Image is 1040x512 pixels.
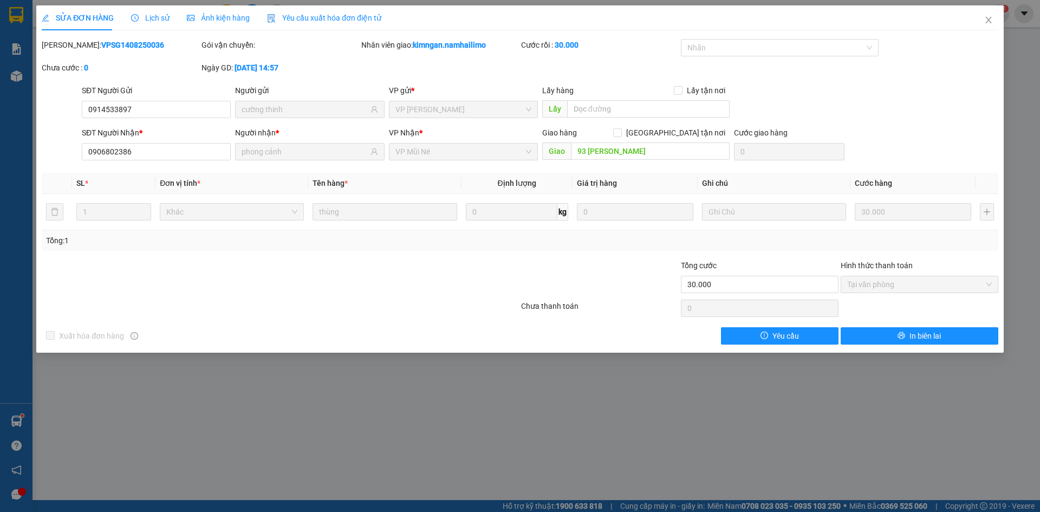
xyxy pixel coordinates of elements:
[131,14,139,22] span: clock-circle
[267,14,381,22] span: Yêu cầu xuất hóa đơn điện tử
[131,14,170,22] span: Lịch sử
[520,300,680,319] div: Chưa thanh toán
[46,235,401,247] div: Tổng: 1
[980,203,994,221] button: plus
[160,179,200,187] span: Đơn vị tính
[841,327,998,345] button: printerIn biên lai
[235,127,384,139] div: Người nhận
[395,144,531,160] span: VP Mũi Né
[46,203,63,221] button: delete
[622,127,730,139] span: [GEOGRAPHIC_DATA] tận nơi
[370,148,378,155] span: user
[313,179,348,187] span: Tên hàng
[577,203,693,221] input: 0
[187,14,250,22] span: Ảnh kiện hàng
[42,14,114,22] span: SỬA ĐƠN HÀNG
[973,5,1004,36] button: Close
[542,128,577,137] span: Giao hàng
[55,330,128,342] span: Xuất hóa đơn hàng
[542,86,574,95] span: Lấy hàng
[984,16,993,24] span: close
[370,106,378,113] span: user
[721,327,838,345] button: exclamation-circleYêu cầu
[698,173,850,194] th: Ghi chú
[734,143,844,160] input: Cước giao hàng
[555,41,578,49] b: 30.000
[734,128,788,137] label: Cước giao hàng
[542,142,571,160] span: Giao
[702,203,846,221] input: Ghi Chú
[76,179,85,187] span: SL
[84,63,88,72] b: 0
[571,142,730,160] input: Dọc đường
[909,330,941,342] span: In biên lai
[42,14,49,22] span: edit
[82,127,231,139] div: SĐT Người Nhận
[242,146,368,158] input: Tên người nhận
[567,100,730,118] input: Dọc đường
[577,179,617,187] span: Giá trị hàng
[542,100,567,118] span: Lấy
[313,203,457,221] input: VD: Bàn, Ghế
[413,41,486,49] b: kimngan.namhailimo
[855,179,892,187] span: Cước hàng
[395,101,531,118] span: VP Phạm Ngũ Lão
[389,128,419,137] span: VP Nhận
[521,39,679,51] div: Cước rồi :
[131,332,138,340] span: info-circle
[242,103,368,115] input: Tên người gửi
[101,41,164,49] b: VPSG1408250036
[760,332,768,340] span: exclamation-circle
[166,204,297,220] span: Khác
[557,203,568,221] span: kg
[389,85,538,96] div: VP gửi
[898,332,905,340] span: printer
[498,179,536,187] span: Định lượng
[855,203,971,221] input: 0
[235,85,384,96] div: Người gửi
[42,62,199,74] div: Chưa cước :
[361,39,519,51] div: Nhân viên giao:
[681,261,717,270] span: Tổng cước
[847,276,992,293] span: Tại văn phòng
[772,330,799,342] span: Yêu cầu
[682,85,730,96] span: Lấy tận nơi
[187,14,194,22] span: picture
[267,14,276,23] img: icon
[841,261,913,270] label: Hình thức thanh toán
[201,39,359,51] div: Gói vận chuyển:
[82,85,231,96] div: SĐT Người Gửi
[235,63,278,72] b: [DATE] 14:57
[42,39,199,51] div: [PERSON_NAME]:
[201,62,359,74] div: Ngày GD:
